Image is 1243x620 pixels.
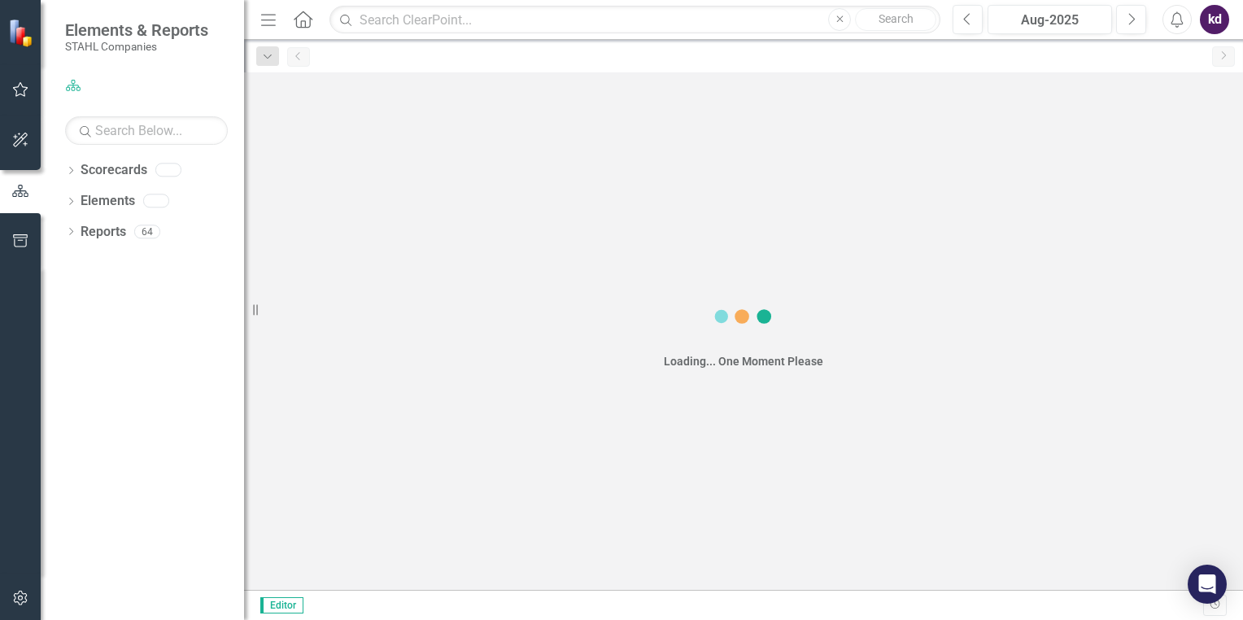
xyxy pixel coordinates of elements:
a: Elements [81,192,135,211]
input: Search Below... [65,116,228,145]
button: Search [855,8,936,31]
a: Reports [81,223,126,242]
button: Aug-2025 [988,5,1112,34]
a: Scorecards [81,161,147,180]
button: kd [1200,5,1229,34]
div: 64 [134,225,160,238]
span: Editor [260,597,303,613]
span: Elements & Reports [65,20,208,40]
img: ClearPoint Strategy [8,19,37,47]
span: Search [879,12,914,25]
small: STAHL Companies [65,40,208,53]
input: Search ClearPoint... [329,6,940,34]
div: Aug-2025 [993,11,1106,30]
div: Open Intercom Messenger [1188,565,1227,604]
div: Loading... One Moment Please [664,353,823,369]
